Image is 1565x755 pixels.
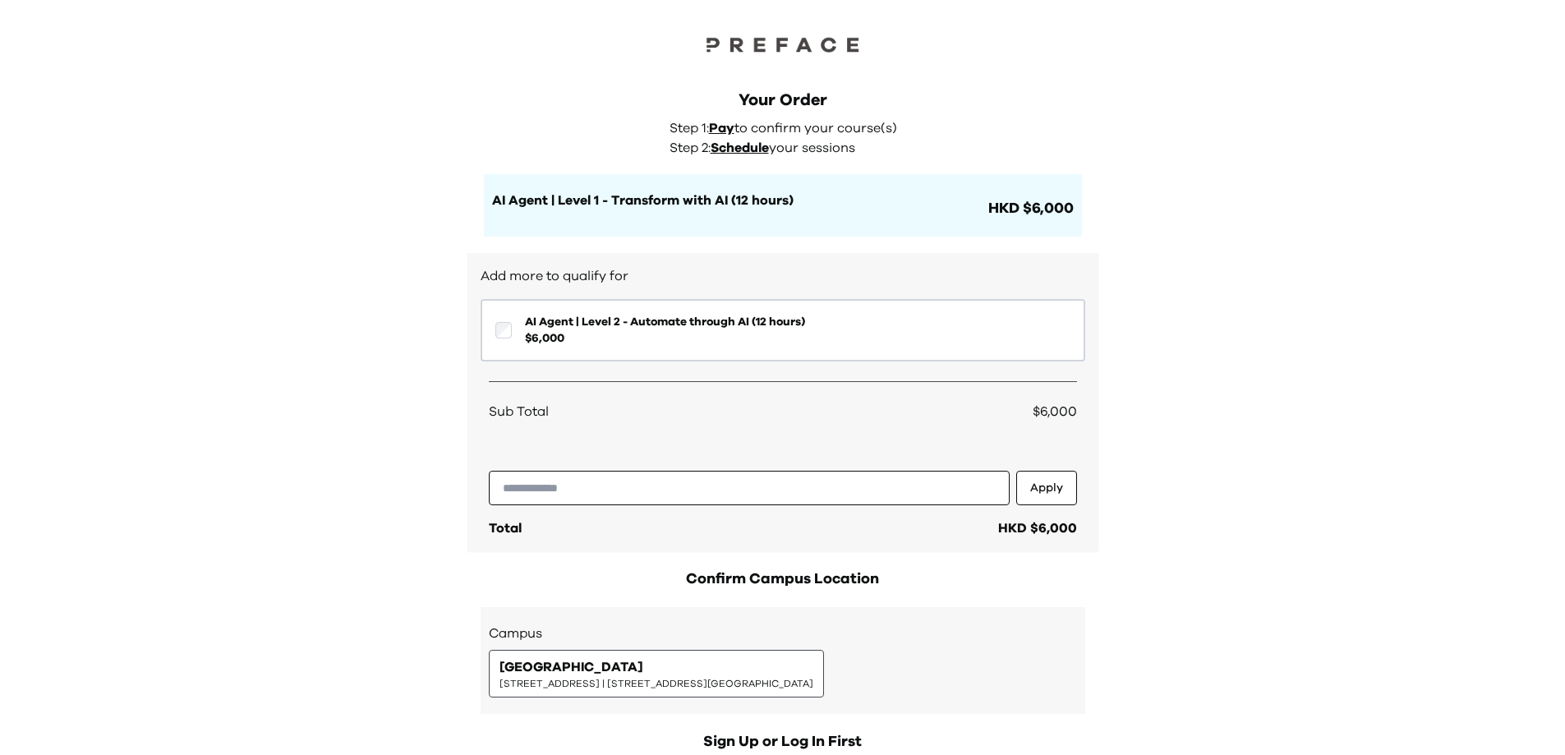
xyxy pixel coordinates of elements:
[711,141,769,154] span: Schedule
[481,730,1085,753] h2: Sign Up or Log In First
[489,402,549,421] span: Sub Total
[670,118,906,138] p: Step 1: to confirm your course(s)
[1033,405,1077,418] span: $6,000
[985,197,1074,220] span: HKD $6,000
[709,122,734,135] span: Pay
[701,33,865,56] img: Preface Logo
[1016,471,1077,505] button: Apply
[481,568,1085,591] h2: Confirm Campus Location
[489,522,522,535] span: Total
[481,266,1085,286] h2: Add more to qualify for
[499,677,813,690] span: [STREET_ADDRESS] | [STREET_ADDRESS][GEOGRAPHIC_DATA]
[670,138,906,158] p: Step 2: your sessions
[489,624,1077,643] h3: Campus
[998,518,1077,538] div: HKD $6,000
[525,314,805,330] span: AI Agent | Level 2 - Automate through AI (12 hours)
[492,191,985,210] h1: AI Agent | Level 1 - Transform with AI (12 hours)
[525,330,805,347] span: $ 6,000
[499,657,643,677] span: [GEOGRAPHIC_DATA]
[484,89,1082,112] div: Your Order
[481,299,1085,361] button: AI Agent | Level 2 - Automate through AI (12 hours)$6,000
